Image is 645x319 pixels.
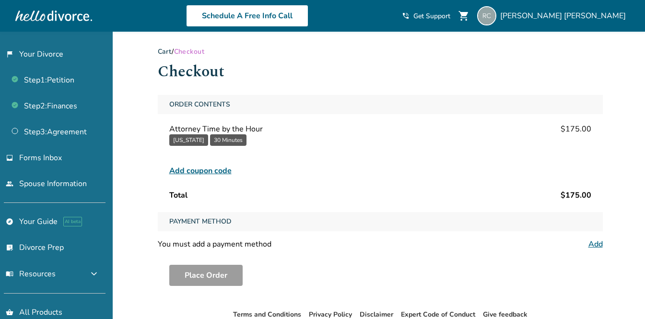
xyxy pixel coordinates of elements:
[165,95,234,114] span: Order Contents
[477,6,496,25] img: rubiebegonia@gmail.com
[6,270,13,278] span: menu_book
[6,154,13,162] span: inbox
[6,308,13,316] span: shopping_basket
[169,134,208,146] button: [US_STATE]
[165,212,235,231] span: Payment Method
[158,47,603,56] div: /
[402,12,410,20] span: phone_in_talk
[158,47,172,56] a: Cart
[458,10,469,22] span: shopping_cart
[561,190,591,201] span: $175.00
[6,218,13,225] span: explore
[174,47,204,56] span: Checkout
[169,124,263,134] span: Attorney Time by the Hour
[6,180,13,188] span: people
[169,265,243,286] button: Place Order
[186,5,308,27] a: Schedule A Free Info Call
[169,165,232,177] span: Add coupon code
[500,11,630,21] span: [PERSON_NAME] [PERSON_NAME]
[233,310,301,319] a: Terms and Conditions
[402,12,450,21] a: phone_in_talkGet Support
[401,310,475,319] a: Expert Code of Conduct
[6,50,13,58] span: flag_2
[309,310,352,319] a: Privacy Policy
[158,60,603,83] h1: Checkout
[6,244,13,251] span: list_alt_check
[63,217,82,226] span: AI beta
[6,269,56,279] span: Resources
[169,190,188,201] span: Total
[88,268,100,280] span: expand_more
[588,239,603,249] a: Add
[158,239,271,249] div: You must add a payment method
[413,12,450,21] span: Get Support
[561,124,591,134] span: $175.00
[210,134,246,146] button: 30 Minutes
[19,153,62,163] span: Forms Inbox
